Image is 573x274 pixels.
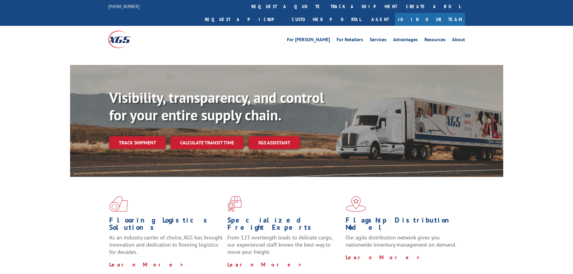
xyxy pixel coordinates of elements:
[346,234,456,248] span: Our agile distribution network gives you nationwide inventory management on demand.
[109,261,184,268] a: Learn More >
[337,37,363,44] a: For Retailers
[346,217,459,234] h1: Flagship Distribution Model
[424,37,445,44] a: Resources
[393,37,418,44] a: Advantages
[248,136,300,149] a: XGS ASSISTANT
[108,3,140,9] a: [PHONE_NUMBER]
[346,254,421,261] a: Learn More >
[109,88,324,124] b: Visibility, transparency, and control for your entire supply chain.
[109,136,166,149] a: Track shipment
[395,13,465,26] a: Join Our Team
[109,196,128,212] img: xgs-icon-total-supply-chain-intelligence-red
[227,217,341,234] h1: Specialized Freight Experts
[227,196,242,212] img: xgs-icon-focused-on-flooring-red
[171,136,244,149] a: Calculate transit time
[452,37,465,44] a: About
[109,217,223,234] h1: Flooring Logistics Solutions
[365,13,395,26] a: Agent
[200,13,287,26] a: Request a pickup
[227,261,302,268] a: Learn More >
[287,13,365,26] a: Customer Portal
[346,196,366,212] img: xgs-icon-flagship-distribution-model-red
[227,234,341,261] p: From 123 overlength loads to delicate cargo, our experienced staff knows the best way to move you...
[370,37,387,44] a: Services
[287,37,330,44] a: For [PERSON_NAME]
[109,234,223,255] span: As an industry carrier of choice, XGS has brought innovation and dedication to flooring logistics...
